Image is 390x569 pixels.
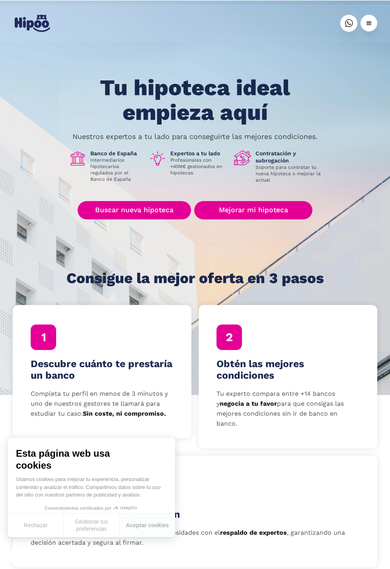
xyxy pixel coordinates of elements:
[78,201,191,219] a: Buscar nueva hipoteca
[170,150,228,157] h1: Expertos a tu lado
[90,157,142,182] p: Intermediarios hipotecarios regulados por el Banco de España
[13,12,52,35] a: home
[216,389,359,428] p: Tu experto compara entre +14 bancos y para que consigas las mejores condiciones sin ir de banco e...
[90,150,142,157] h1: Banco de España
[361,15,377,31] div: menu
[194,201,312,219] a: Mejorar mi hipoteca
[31,358,174,382] h4: Descubre cuánto te prestaría un banco
[66,270,324,286] h1: Consigue la mejor oferta en 3 pasos
[216,358,359,382] h4: Obtén las mejores condiciones
[170,157,228,176] p: Profesionales con +40M€ gestionados en hipotecas
[31,528,359,548] p: Elige la opción que mejor se adapte a tus necesidades con el , garantizando una decisión acertada...
[220,529,287,536] strong: respaldo de expertos
[255,164,322,183] p: Soporte para contratar tu nueva hipoteca o mejorar la actual
[67,76,323,125] h1: Tu hipoteca ideal empieza aquí
[255,150,322,164] h1: Contratación y subrogación
[83,410,166,417] strong: Sin coste, ni compromiso.
[72,133,318,140] p: Nuestros expertos a tu lado para conseguirte las mejores condiciones.
[220,400,277,407] strong: negocia a tu favor
[31,389,174,418] p: Completa tu perfil en menos de 3 minutos y uno de nuestros gestores te llamará para estudiar tu c...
